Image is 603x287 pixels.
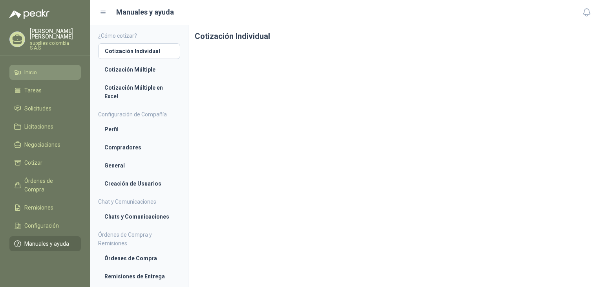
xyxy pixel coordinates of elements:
span: Manuales y ayuda [24,239,69,248]
h4: Órdenes de Compra y Remisiones [98,230,180,248]
p: [PERSON_NAME] [PERSON_NAME] [30,28,81,39]
span: Remisiones [24,203,53,212]
span: Configuración [24,221,59,230]
span: Licitaciones [24,122,53,131]
a: Compradores [98,140,180,155]
h1: Cotización Individual [188,24,603,49]
span: Solicitudes [24,104,51,113]
a: Órdenes de Compra [9,173,81,197]
a: Tareas [9,83,81,98]
h4: Configuración de Compañía [98,110,180,119]
li: Perfil [104,125,174,134]
span: Tareas [24,86,42,95]
a: Solicitudes [9,101,81,116]
a: Cotización Múltiple en Excel [98,80,180,104]
li: Chats y Comunicaciones [104,212,174,221]
a: Perfil [98,122,180,137]
h1: Manuales y ayuda [116,7,174,18]
a: Licitaciones [9,119,81,134]
a: Remisiones [9,200,81,215]
li: Cotización Múltiple [104,65,174,74]
a: Cotización Individual [98,43,180,59]
span: Negociaciones [24,140,60,149]
a: Chats y Comunicaciones [98,209,180,224]
li: Cotización Individual [105,47,174,55]
a: General [98,158,180,173]
a: Cotización Múltiple [98,62,180,77]
span: Órdenes de Compra [24,177,73,194]
a: Inicio [9,65,81,80]
a: Creación de Usuarios [98,176,180,191]
h4: Chat y Comunicaciones [98,197,180,206]
li: Órdenes de Compra [104,254,174,263]
h4: ¿Cómo cotizar? [98,31,180,40]
a: Configuración [9,218,81,233]
li: General [104,161,174,170]
p: supplies colombia S.A.S [30,41,81,50]
li: Cotización Múltiple en Excel [104,83,174,101]
a: Remisiones de Entrega [98,269,180,284]
a: Cotizar [9,155,81,170]
img: Logo peakr [9,9,49,19]
span: Inicio [24,68,37,77]
a: Manuales y ayuda [9,236,81,251]
li: Compradores [104,143,174,152]
iframe: 953374dfa75b41f38925b712e2491bfd [195,55,597,281]
li: Remisiones de Entrega [104,272,174,281]
a: Órdenes de Compra [98,251,180,266]
span: Cotizar [24,158,42,167]
li: Creación de Usuarios [104,179,174,188]
a: Negociaciones [9,137,81,152]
